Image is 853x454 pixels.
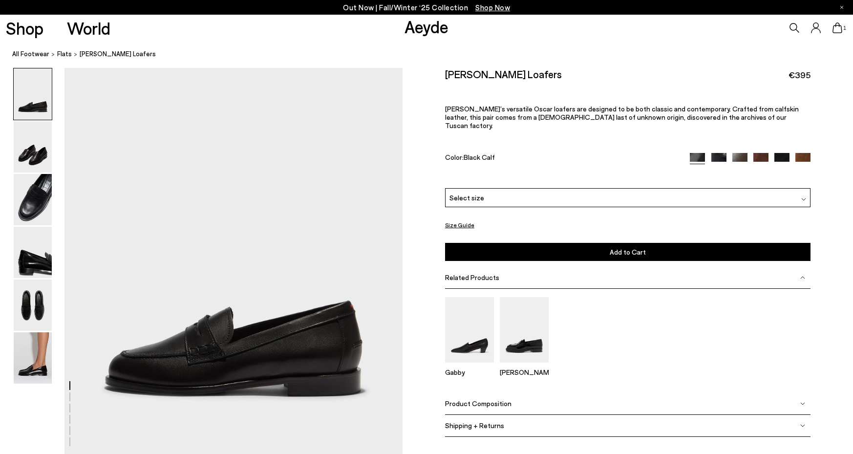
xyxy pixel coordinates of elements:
[500,368,549,376] p: [PERSON_NAME]
[57,50,72,58] span: flats
[800,275,805,280] img: svg%3E
[445,273,499,281] span: Related Products
[405,16,448,37] a: Aeyde
[445,399,512,408] span: Product Composition
[14,174,52,225] img: Oscar Leather Loafers - Image 3
[801,197,806,202] img: svg%3E
[80,49,156,59] span: [PERSON_NAME] Loafers
[14,280,52,331] img: Oscar Leather Loafers - Image 5
[12,41,853,68] nav: breadcrumb
[445,243,810,261] button: Add to Cart
[14,68,52,120] img: Oscar Leather Loafers - Image 1
[445,421,504,430] span: Shipping + Returns
[445,68,562,80] h2: [PERSON_NAME] Loafers
[6,20,43,37] a: Shop
[800,423,805,428] img: svg%3E
[14,121,52,173] img: Oscar Leather Loafers - Image 2
[445,153,678,164] div: Color:
[842,25,847,31] span: 1
[445,297,494,362] img: Gabby Almond-Toe Loafers
[67,20,110,37] a: World
[789,69,810,81] span: €395
[343,1,510,14] p: Out Now | Fall/Winter ‘25 Collection
[610,248,646,256] span: Add to Cart
[500,297,549,362] img: Leon Loafers
[445,356,494,376] a: Gabby Almond-Toe Loafers Gabby
[445,219,474,231] button: Size Guide
[14,332,52,384] img: Oscar Leather Loafers - Image 6
[57,49,72,59] a: flats
[475,3,510,12] span: Navigate to /collections/new-in
[832,22,842,33] a: 1
[445,368,494,376] p: Gabby
[500,356,549,376] a: Leon Loafers [PERSON_NAME]
[464,153,495,161] span: Black Calf
[12,49,49,59] a: All Footwear
[800,401,805,406] img: svg%3E
[14,227,52,278] img: Oscar Leather Loafers - Image 4
[449,193,484,203] span: Select size
[445,105,799,130] span: [PERSON_NAME]’s versatile Oscar loafers are designed to be both classic and contemporary. Crafted...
